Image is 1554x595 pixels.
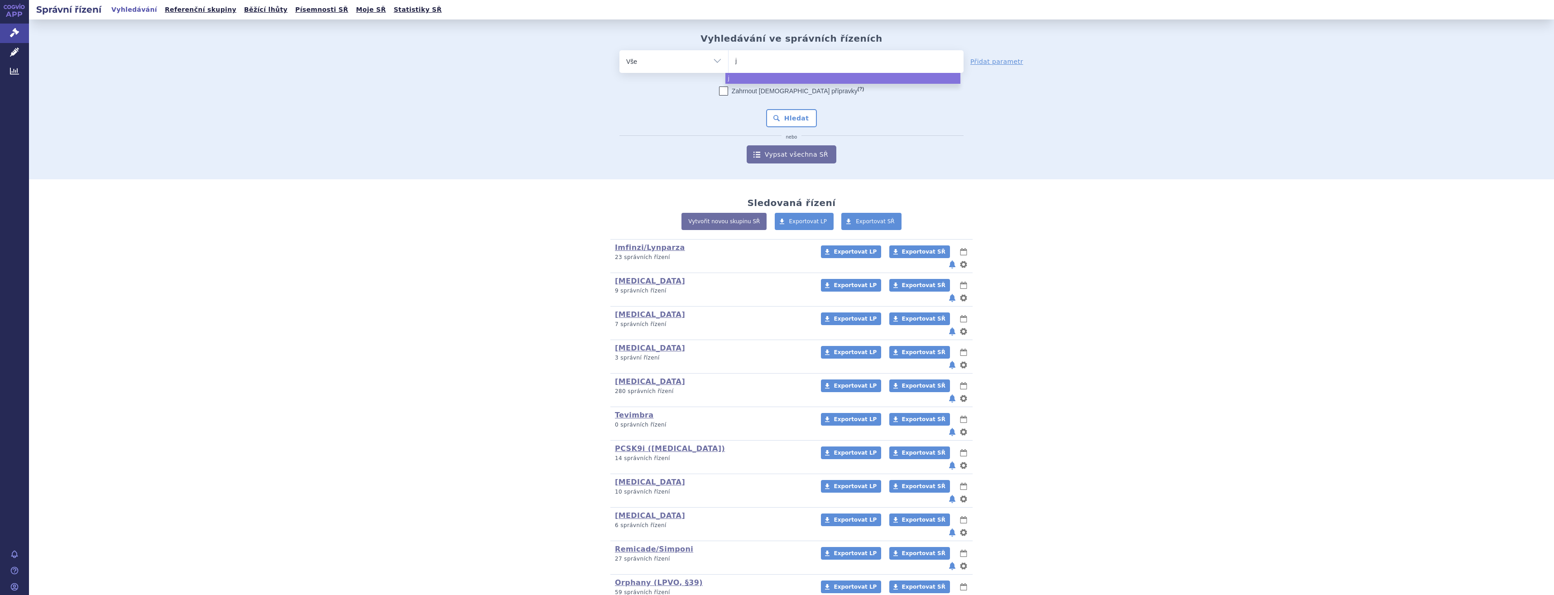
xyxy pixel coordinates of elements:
span: Exportovat SŘ [902,517,945,523]
h2: Vyhledávání ve správních řízeních [700,33,883,44]
a: Exportovat SŘ [889,581,950,593]
a: [MEDICAL_DATA] [615,377,685,386]
span: Exportovat LP [834,584,877,590]
a: Exportovat LP [821,547,881,560]
h2: Správní řízení [29,3,109,16]
span: Exportovat SŘ [902,450,945,456]
span: Exportovat SŘ [902,550,945,557]
a: Exportovat LP [775,213,834,230]
button: nastavení [959,427,968,437]
a: Exportovat SŘ [841,213,902,230]
button: lhůty [959,280,968,291]
a: Referenční skupiny [162,4,239,16]
a: Exportovat SŘ [889,446,950,459]
button: nastavení [959,326,968,337]
button: lhůty [959,414,968,425]
button: notifikace [948,561,957,571]
a: Běžící lhůty [241,4,290,16]
p: 280 správních řízení [615,388,809,395]
p: 7 správních řízení [615,321,809,328]
button: nastavení [959,360,968,370]
a: Exportovat SŘ [889,413,950,426]
a: [MEDICAL_DATA] [615,478,685,486]
a: Exportovat LP [821,480,881,493]
button: Hledat [766,109,817,127]
button: lhůty [959,347,968,358]
button: notifikace [948,427,957,437]
span: Exportovat LP [834,517,877,523]
a: Exportovat SŘ [889,245,950,258]
span: Exportovat LP [834,383,877,389]
span: Exportovat LP [834,282,877,288]
a: Exportovat SŘ [889,279,950,292]
button: lhůty [959,447,968,458]
a: Vypsat všechna SŘ [747,145,836,163]
p: 0 správních řízení [615,421,809,429]
button: nastavení [959,259,968,270]
span: Exportovat SŘ [902,483,945,489]
span: Exportovat SŘ [902,584,945,590]
button: lhůty [959,380,968,391]
a: [MEDICAL_DATA] [615,310,685,319]
span: Exportovat SŘ [856,218,895,225]
p: 27 správních řízení [615,555,809,563]
button: notifikace [948,360,957,370]
a: Exportovat SŘ [889,513,950,526]
a: Exportovat SŘ [889,346,950,359]
span: Exportovat LP [834,450,877,456]
a: Exportovat LP [821,279,881,292]
a: Exportovat SŘ [889,379,950,392]
p: 9 správních řízení [615,287,809,295]
button: lhůty [959,548,968,559]
a: Exportovat LP [821,379,881,392]
a: PCSK9i ([MEDICAL_DATA]) [615,444,725,453]
a: Exportovat LP [821,446,881,459]
span: Exportovat SŘ [902,249,945,255]
button: notifikace [948,494,957,504]
span: Exportovat LP [834,550,877,557]
h2: Sledovaná řízení [747,197,835,208]
a: Exportovat LP [821,581,881,593]
a: Remicade/Simponi [615,545,693,553]
a: Vyhledávání [109,4,160,16]
a: Exportovat LP [821,413,881,426]
a: Orphany (LPVO, §39) [615,578,703,587]
p: 23 správních řízení [615,254,809,261]
span: Exportovat SŘ [902,416,945,422]
p: 3 správní řízení [615,354,809,362]
a: Exportovat SŘ [889,547,950,560]
a: Exportovat SŘ [889,312,950,325]
p: 14 správních řízení [615,455,809,462]
a: Moje SŘ [353,4,388,16]
button: notifikace [948,293,957,303]
button: lhůty [959,581,968,592]
button: notifikace [948,326,957,337]
abbr: (?) [858,86,864,92]
a: [MEDICAL_DATA] [615,277,685,285]
span: Exportovat LP [789,218,827,225]
span: Exportovat LP [834,483,877,489]
label: Zahrnout [DEMOGRAPHIC_DATA] přípravky [719,86,864,96]
button: notifikace [948,460,957,471]
button: nastavení [959,293,968,303]
a: Imfinzi/Lynparza [615,243,685,252]
button: nastavení [959,460,968,471]
i: nebo [782,134,802,140]
button: lhůty [959,313,968,324]
a: Písemnosti SŘ [293,4,351,16]
button: nastavení [959,561,968,571]
button: notifikace [948,527,957,538]
span: Exportovat LP [834,349,877,355]
button: notifikace [948,393,957,404]
span: Exportovat SŘ [902,349,945,355]
button: nastavení [959,494,968,504]
button: lhůty [959,246,968,257]
span: Exportovat LP [834,316,877,322]
button: lhůty [959,481,968,492]
a: Exportovat LP [821,245,881,258]
a: Statistiky SŘ [391,4,444,16]
span: Exportovat LP [834,416,877,422]
span: Exportovat SŘ [902,383,945,389]
a: [MEDICAL_DATA] [615,344,685,352]
button: nastavení [959,393,968,404]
